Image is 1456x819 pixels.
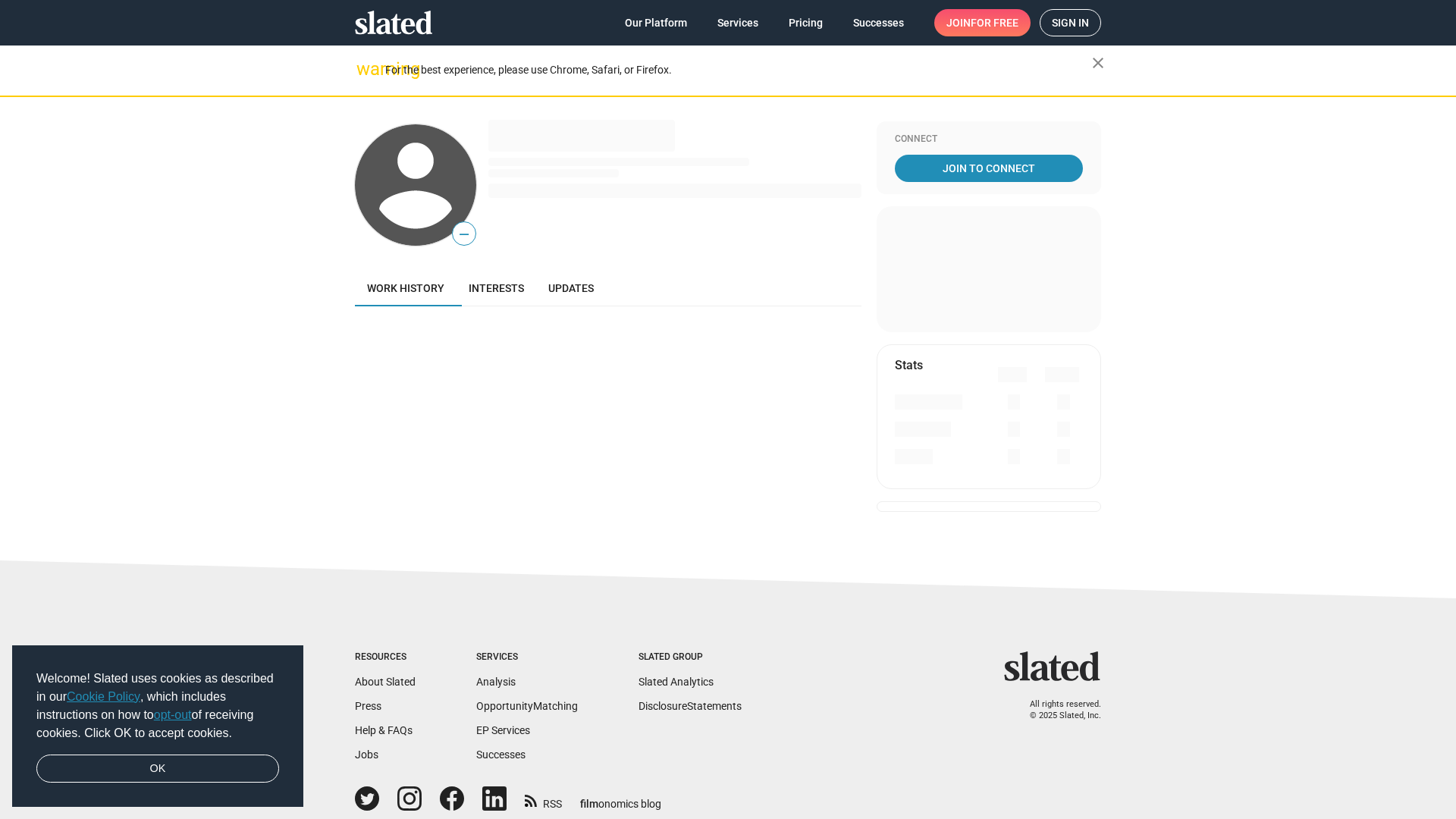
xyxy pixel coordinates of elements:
[453,224,475,244] span: —
[580,798,598,810] span: film
[777,9,835,36] a: Pricing
[895,133,1083,146] div: Connect
[356,60,375,78] mat-icon: warning
[476,700,578,712] a: OpportunityMatching
[705,9,770,36] a: Services
[12,645,303,808] div: cookieconsent
[841,9,916,36] a: Successes
[476,724,530,736] a: EP Services
[36,755,279,783] a: dismiss cookie message
[934,9,1031,36] a: Joinfor free
[355,724,413,736] a: Help & FAQs
[1040,9,1101,36] a: Sign in
[525,788,562,811] a: RSS
[639,700,742,712] a: DisclosureStatements
[154,708,192,721] a: opt-out
[355,270,457,306] a: Work history
[625,9,687,36] span: Our Platform
[548,282,594,294] span: Updates
[476,748,526,761] a: Successes
[36,670,279,742] span: Welcome! Slated uses cookies as described in our , which includes instructions on how to of recei...
[895,357,923,373] mat-card-title: Stats
[971,9,1018,36] span: for free
[1052,10,1089,36] span: Sign in
[717,9,758,36] span: Services
[613,9,699,36] a: Our Platform
[355,676,416,688] a: About Slated
[580,785,661,811] a: filmonomics blog
[476,676,516,688] a: Analysis
[895,155,1083,182] a: Join To Connect
[476,651,578,664] div: Services
[355,651,416,664] div: Resources
[469,282,524,294] span: Interests
[355,748,378,761] a: Jobs
[385,60,1092,80] div: For the best experience, please use Chrome, Safari, or Firefox.
[355,700,381,712] a: Press
[946,9,1018,36] span: Join
[898,155,1080,182] span: Join To Connect
[639,651,742,664] div: Slated Group
[536,270,606,306] a: Updates
[639,676,714,688] a: Slated Analytics
[457,270,536,306] a: Interests
[1014,699,1101,721] p: All rights reserved. © 2025 Slated, Inc.
[367,282,444,294] span: Work history
[67,690,140,703] a: Cookie Policy
[853,9,904,36] span: Successes
[789,9,823,36] span: Pricing
[1089,54,1107,72] mat-icon: close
